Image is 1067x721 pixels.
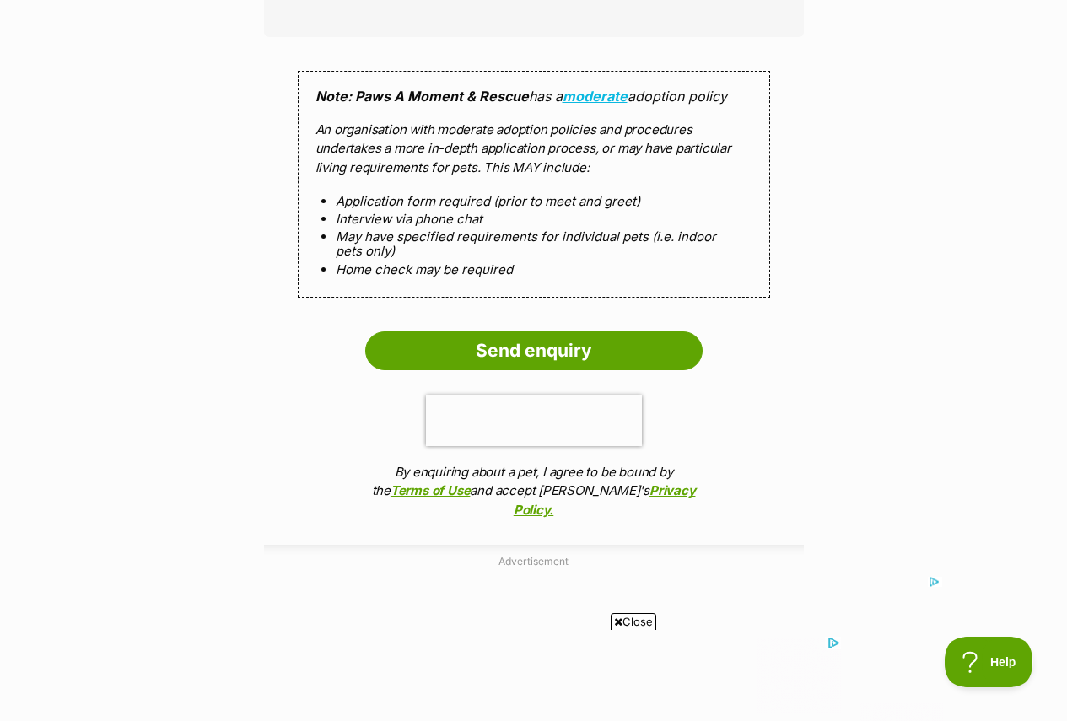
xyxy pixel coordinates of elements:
[365,331,703,370] input: Send enquiry
[426,395,642,446] iframe: reCAPTCHA
[336,229,732,259] li: May have specified requirements for individual pets (i.e. indoor pets only)
[336,194,732,208] li: Application form required (prior to meet and greet)
[391,482,470,498] a: Terms of Use
[514,482,696,518] a: Privacy Policy.
[336,212,732,226] li: Interview via phone chat
[611,613,656,630] span: Close
[563,88,628,105] a: moderate
[315,121,752,178] p: An organisation with moderate adoption policies and procedures undertakes a more in-depth applica...
[315,88,529,105] strong: Note: Paws A Moment & Rescue
[298,71,770,298] div: has a adoption policy
[227,637,841,713] iframe: Advertisement
[336,262,732,277] li: Home check may be required
[365,463,703,520] p: By enquiring about a pet, I agree to be bound by the and accept [PERSON_NAME]'s
[945,637,1033,687] iframe: Help Scout Beacon - Open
